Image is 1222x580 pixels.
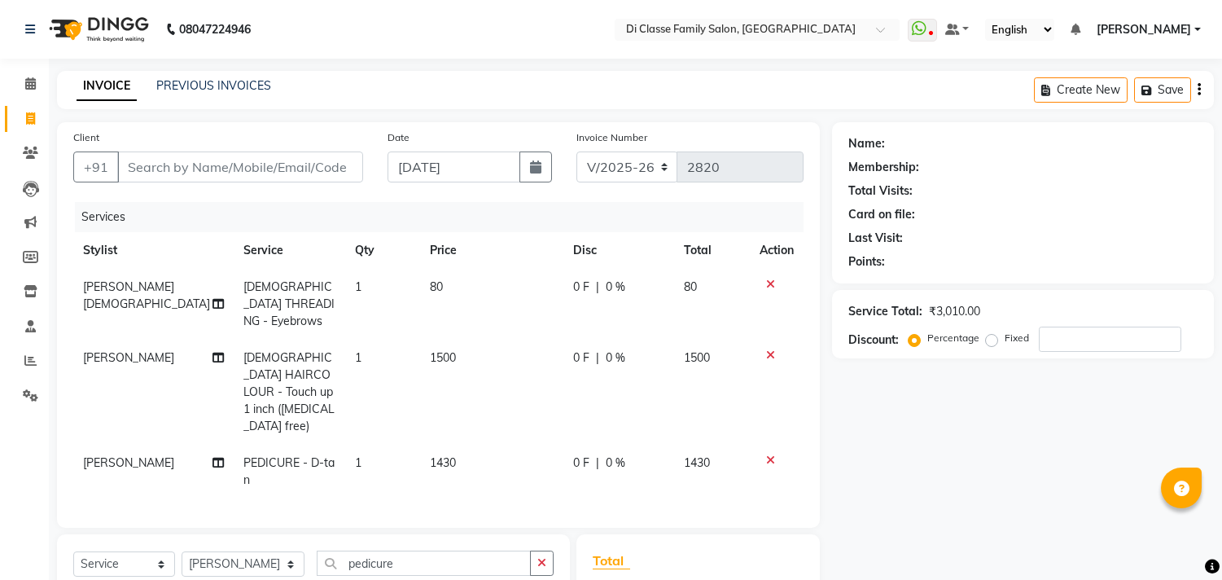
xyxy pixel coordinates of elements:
[573,455,589,472] span: 0 F
[243,350,335,433] span: [DEMOGRAPHIC_DATA] HAIRCOLOUR - Touch up 1 inch ([MEDICAL_DATA] free)
[606,279,625,296] span: 0 %
[1034,77,1128,103] button: Create New
[848,332,899,349] div: Discount:
[848,135,885,152] div: Name:
[355,350,361,365] span: 1
[606,349,625,367] span: 0 %
[420,232,564,269] th: Price
[42,7,153,52] img: logo
[1134,77,1191,103] button: Save
[573,349,589,367] span: 0 F
[83,350,174,365] span: [PERSON_NAME]
[317,551,531,576] input: Search or Scan
[848,206,915,223] div: Card on file:
[573,279,589,296] span: 0 F
[848,159,919,176] div: Membership:
[1154,515,1206,564] iframe: chat widget
[117,152,363,182] input: Search by Name/Mobile/Email/Code
[596,349,599,367] span: |
[596,279,599,296] span: |
[848,182,913,200] div: Total Visits:
[355,279,361,294] span: 1
[345,232,419,269] th: Qty
[563,232,674,269] th: Disc
[927,331,979,345] label: Percentage
[684,279,697,294] span: 80
[430,455,456,470] span: 1430
[73,152,119,182] button: +91
[929,303,980,320] div: ₹3,010.00
[684,350,710,365] span: 1500
[83,455,174,470] span: [PERSON_NAME]
[848,253,885,270] div: Points:
[77,72,137,101] a: INVOICE
[596,455,599,472] span: |
[750,232,804,269] th: Action
[355,455,361,470] span: 1
[1097,21,1191,38] span: [PERSON_NAME]
[430,350,456,365] span: 1500
[243,279,335,328] span: [DEMOGRAPHIC_DATA] THREADING - Eyebrows
[1005,331,1029,345] label: Fixed
[73,130,99,145] label: Client
[75,202,816,232] div: Services
[684,455,710,470] span: 1430
[156,78,271,93] a: PREVIOUS INVOICES
[576,130,647,145] label: Invoice Number
[83,279,210,311] span: [PERSON_NAME][DEMOGRAPHIC_DATA]
[243,455,335,487] span: PEDICURE - D-tan
[388,130,410,145] label: Date
[593,552,630,569] span: Total
[674,232,750,269] th: Total
[234,232,345,269] th: Service
[430,279,443,294] span: 80
[848,230,903,247] div: Last Visit:
[73,232,234,269] th: Stylist
[606,455,625,472] span: 0 %
[848,303,922,320] div: Service Total:
[179,7,251,52] b: 08047224946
